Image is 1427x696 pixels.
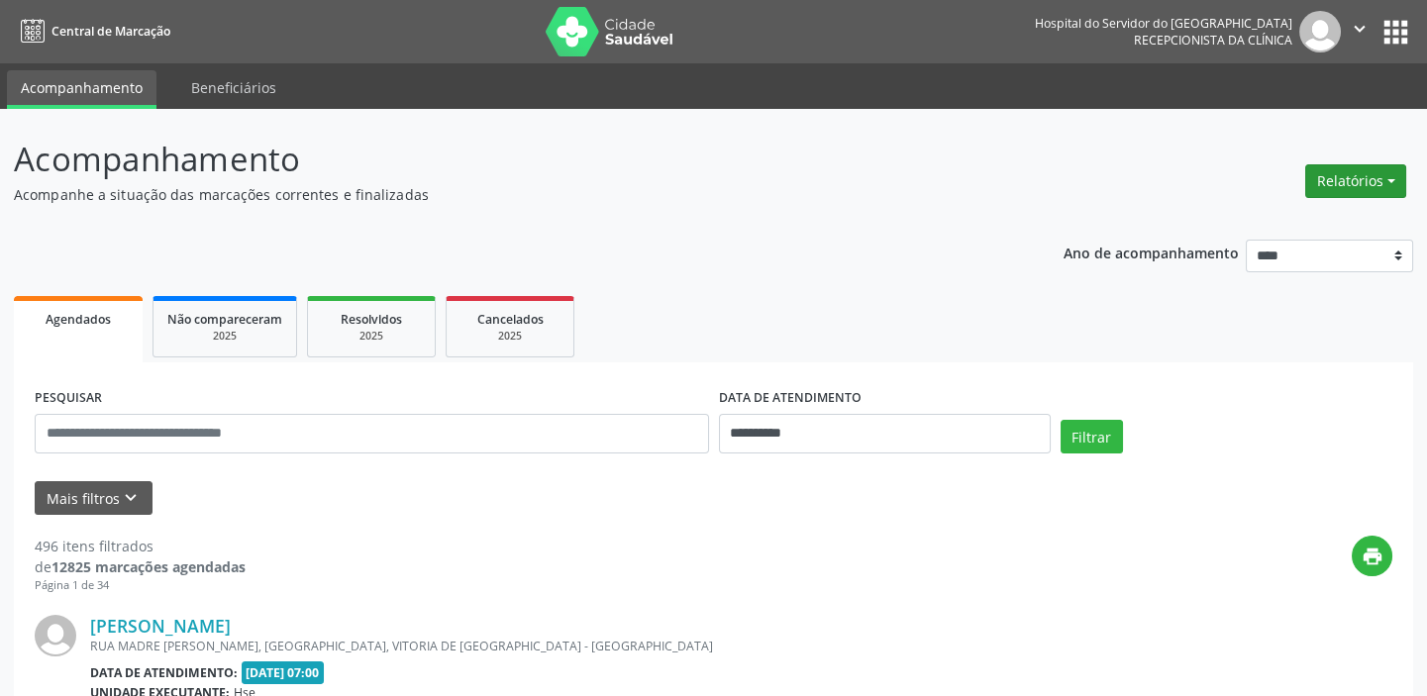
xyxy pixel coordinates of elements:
[719,383,862,414] label: DATA DE ATENDIMENTO
[1378,15,1413,50] button: apps
[90,638,1095,654] div: RUA MADRE [PERSON_NAME], [GEOGRAPHIC_DATA], VITORIA DE [GEOGRAPHIC_DATA] - [GEOGRAPHIC_DATA]
[51,557,246,576] strong: 12825 marcações agendadas
[51,23,170,40] span: Central de Marcação
[1134,32,1292,49] span: Recepcionista da clínica
[242,661,325,684] span: [DATE] 07:00
[341,311,402,328] span: Resolvidos
[1349,18,1371,40] i: 
[177,70,290,105] a: Beneficiários
[14,15,170,48] a: Central de Marcação
[1061,420,1123,453] button: Filtrar
[1362,546,1383,567] i: print
[1299,11,1341,52] img: img
[35,383,102,414] label: PESQUISAR
[7,70,156,109] a: Acompanhamento
[90,615,231,637] a: [PERSON_NAME]
[35,615,76,656] img: img
[35,556,246,577] div: de
[46,311,111,328] span: Agendados
[1064,240,1239,264] p: Ano de acompanhamento
[167,329,282,344] div: 2025
[120,487,142,509] i: keyboard_arrow_down
[1305,164,1406,198] button: Relatórios
[477,311,544,328] span: Cancelados
[35,481,153,516] button: Mais filtroskeyboard_arrow_down
[1352,536,1392,576] button: print
[1035,15,1292,32] div: Hospital do Servidor do [GEOGRAPHIC_DATA]
[35,577,246,594] div: Página 1 de 34
[14,135,993,184] p: Acompanhamento
[322,329,421,344] div: 2025
[90,664,238,681] b: Data de atendimento:
[1341,11,1378,52] button: 
[460,329,560,344] div: 2025
[35,536,246,556] div: 496 itens filtrados
[167,311,282,328] span: Não compareceram
[14,184,993,205] p: Acompanhe a situação das marcações correntes e finalizadas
